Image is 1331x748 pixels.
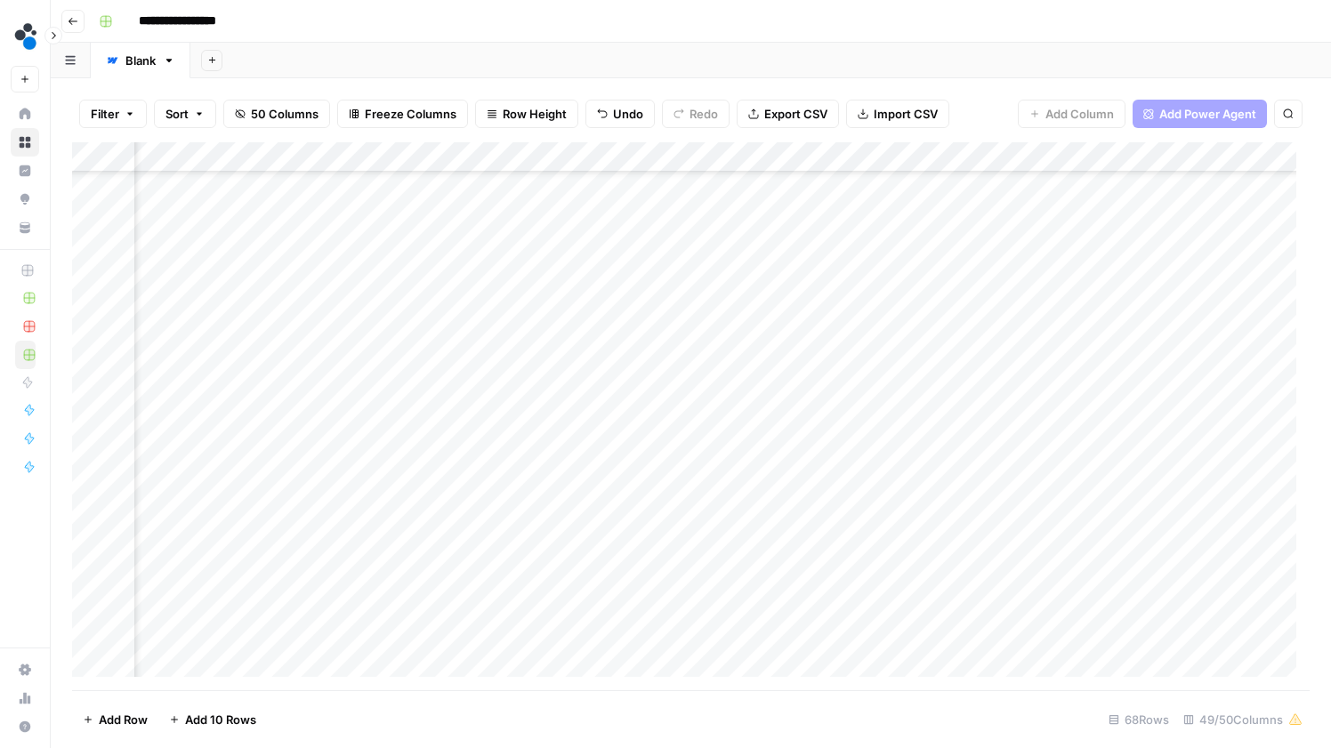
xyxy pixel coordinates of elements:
[11,684,39,712] a: Usage
[874,105,938,123] span: Import CSV
[690,105,718,123] span: Redo
[158,705,267,734] button: Add 10 Rows
[1133,100,1267,128] button: Add Power Agent
[1018,100,1125,128] button: Add Column
[165,105,189,123] span: Sort
[154,100,216,128] button: Sort
[737,100,839,128] button: Export CSV
[337,100,468,128] button: Freeze Columns
[91,43,190,78] a: Blank
[764,105,827,123] span: Export CSV
[99,711,148,728] span: Add Row
[475,100,578,128] button: Row Height
[11,185,39,213] a: Opportunities
[1159,105,1256,123] span: Add Power Agent
[223,100,330,128] button: 50 Columns
[125,52,156,69] div: Blank
[662,100,730,128] button: Redo
[1101,705,1176,734] div: 68 Rows
[503,105,567,123] span: Row Height
[79,100,147,128] button: Filter
[11,213,39,242] a: Your Data
[365,105,456,123] span: Freeze Columns
[11,20,43,52] img: spot.ai Logo
[11,100,39,128] a: Home
[11,14,39,59] button: Workspace: spot.ai
[185,711,256,728] span: Add 10 Rows
[585,100,655,128] button: Undo
[846,100,949,128] button: Import CSV
[11,157,39,185] a: Insights
[72,705,158,734] button: Add Row
[613,105,643,123] span: Undo
[1176,705,1310,734] div: 49/50 Columns
[91,105,119,123] span: Filter
[11,128,39,157] a: Browse
[1045,105,1114,123] span: Add Column
[11,656,39,684] a: Settings
[251,105,319,123] span: 50 Columns
[11,712,39,741] button: Help + Support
